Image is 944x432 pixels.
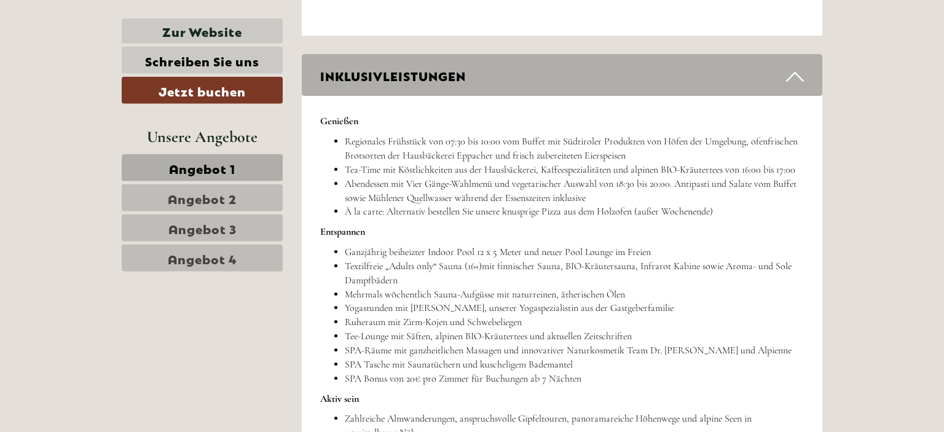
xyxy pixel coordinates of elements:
[169,159,235,176] span: Angebot 1
[9,33,181,71] div: Guten Tag, wie können wir Ihnen helfen?
[345,329,804,344] li: Tee-Lounge mit Säften, alpinen BIO-Kräutertees und aktuellen Zeitschriften
[302,54,823,96] div: INKLUSIVLEISTUNGEN
[345,259,804,288] li: Textilfreie „Adults only“ Sauna (16+)mit finnischer Sauna, BIO-Kräutersauna, Infrarot Kabine sowi...
[122,77,283,104] a: Jetzt buchen
[122,47,283,74] a: Schreiben Sie uns
[320,226,365,238] strong: Entspannen
[345,372,804,386] li: SPA Bonus von 20€ pro Zimmer für Buchungen ab 7 Nächten
[345,177,804,205] li: Abendessen mit Vier Gänge-Wahlmenü und vegetarischer Auswahl von 18:30 bis 20:00. Antipasti und S...
[345,358,804,372] li: SPA Tasche mit Saunatüchern und kuscheligem Bademantel
[398,318,484,345] button: Senden
[345,301,804,315] li: Yogastunden mit [PERSON_NAME], unserer Yogaspezialistin aus der Gastgeberfamilie
[168,189,237,206] span: Angebot 2
[320,393,359,405] strong: Aktiv sein
[168,219,237,237] span: Angebot 3
[168,249,237,267] span: Angebot 4
[122,125,283,148] div: Unsere Angebote
[345,163,804,177] li: Tea-Time mit Köstlichkeiten aus der Hausbäckerei, Kaffeespezialitäten und alpinen BIO-Kräutertees...
[18,60,175,68] small: 21:40
[220,9,264,30] div: [DATE]
[345,205,804,219] li: À la carte: Alternativ bestellen Sie unsere knusprige Pizza aus dem Holzofen (außer Wochenende)
[345,344,804,358] li: SPA-Räume mit ganzheitlichen Massagen und innovativer Naturkosmetik Team Dr. [PERSON_NAME] und Al...
[345,288,804,302] li: Mehrmals wöchentlich Sauna-Aufgüsse mit naturreinen, ätherischen Ölen
[345,245,804,259] li: Ganzjährig beiheizter Indoor Pool 12 x 5 Meter und neuer Pool Lounge im Freien
[345,135,804,163] li: Regionales Frühstück von 07:30 bis 10:00 vom Buffet mit Südtiroler Produkten von Höfen der Umgebu...
[122,18,283,44] a: Zur Website
[18,36,175,45] div: [GEOGRAPHIC_DATA]
[345,315,804,329] li: Ruheraum mit Zirm-Kojen und Schwebeliegen
[320,115,358,127] strong: Genießen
